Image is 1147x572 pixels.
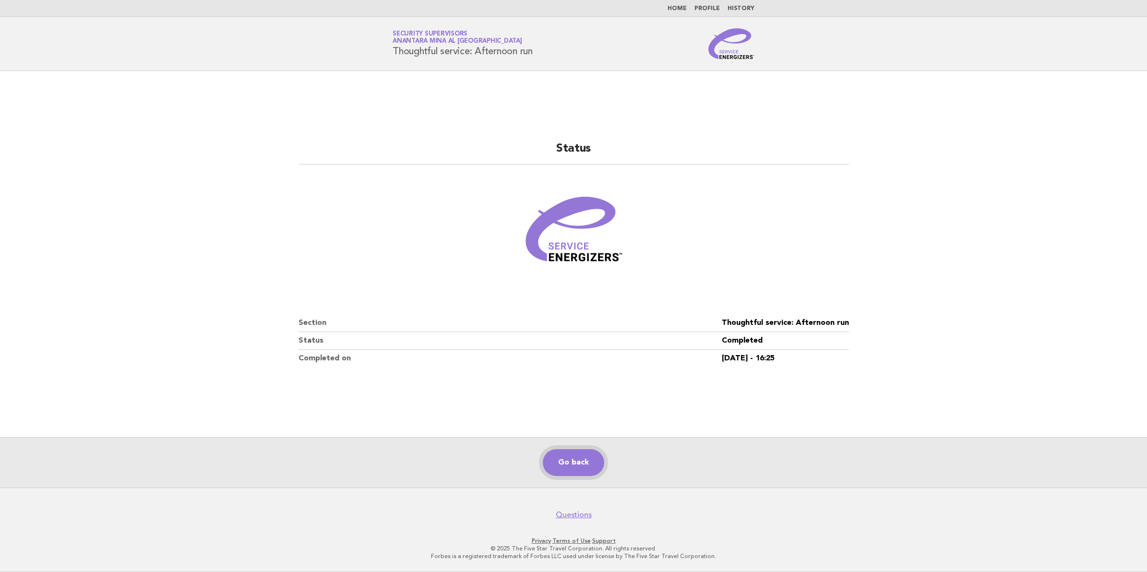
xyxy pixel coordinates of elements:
p: Forbes is a registered trademark of Forbes LLC used under license by The Five Star Travel Corpora... [280,552,867,560]
a: Home [668,6,687,12]
dt: Completed on [299,350,722,367]
a: Support [592,537,616,544]
a: Profile [694,6,720,12]
p: · · [280,537,867,545]
p: © 2025 The Five Star Travel Corporation. All rights reserved. [280,545,867,552]
a: Security SupervisorsAnantara Mina al [GEOGRAPHIC_DATA] [393,31,522,44]
dt: Section [299,314,722,332]
dt: Status [299,332,722,350]
img: Service Energizers [708,28,754,59]
h2: Status [299,141,849,165]
span: Anantara Mina al [GEOGRAPHIC_DATA] [393,38,522,45]
h1: Thoughtful service: Afternoon run [393,31,533,56]
a: Go back [543,449,604,476]
dd: Completed [722,332,849,350]
dd: Thoughtful service: Afternoon run [722,314,849,332]
img: Verified [516,176,631,291]
a: Terms of Use [552,537,591,544]
a: History [728,6,754,12]
dd: [DATE] - 16:25 [722,350,849,367]
a: Privacy [532,537,551,544]
a: Questions [556,510,592,520]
